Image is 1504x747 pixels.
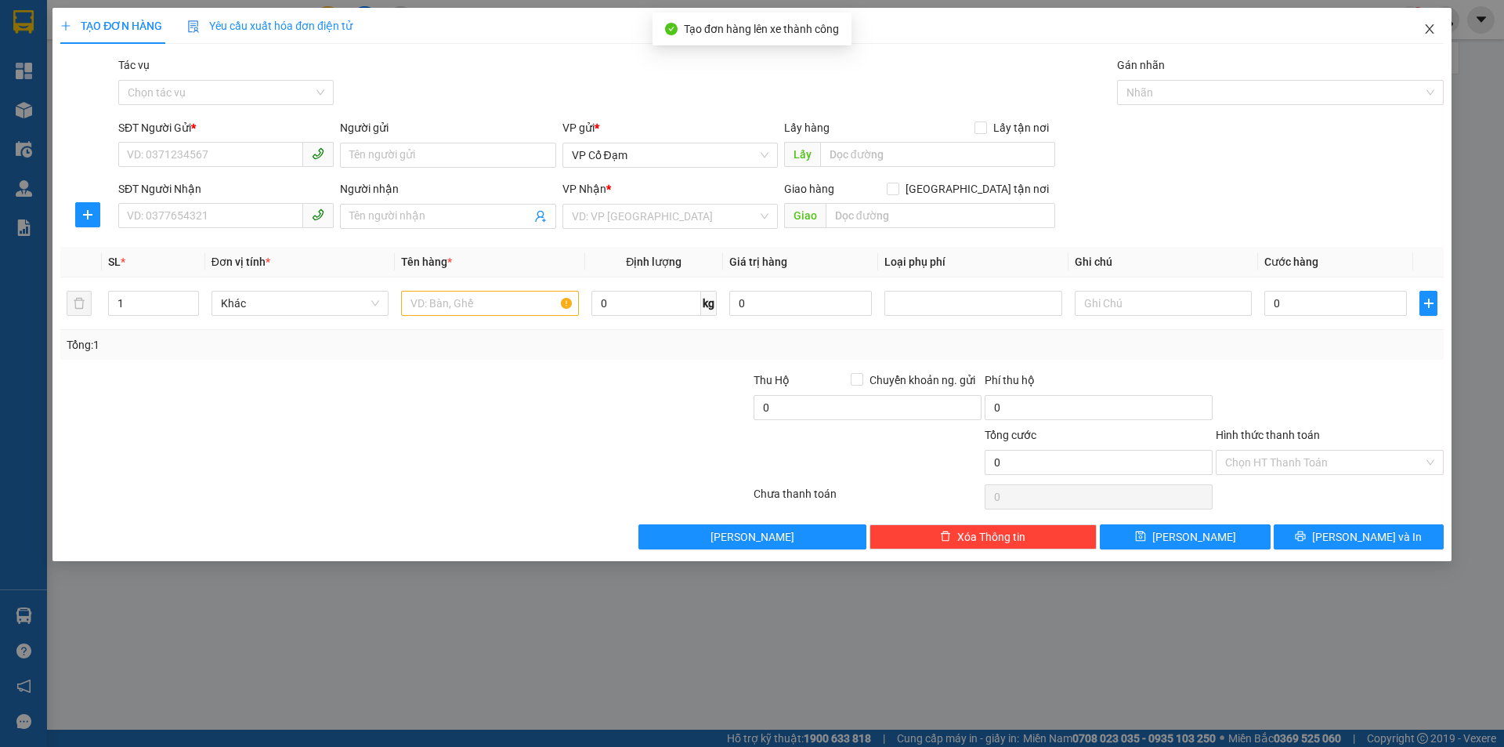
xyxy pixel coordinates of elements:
[572,143,768,167] span: VP Cổ Đạm
[312,147,324,160] span: phone
[108,256,121,268] span: SL
[701,291,717,316] span: kg
[401,256,452,268] span: Tên hàng
[1068,247,1258,277] th: Ghi chú
[710,528,794,546] span: [PERSON_NAME]
[340,180,555,198] div: Người nhận
[626,256,681,268] span: Định lượng
[729,256,787,268] span: Giá trị hàng
[665,23,678,35] span: check-circle
[76,209,99,221] span: plus
[1152,528,1236,546] span: [PERSON_NAME]
[118,180,334,198] div: SĐT Người Nhận
[985,372,1213,395] div: Phí thu hộ
[211,256,270,268] span: Đơn vị tính
[67,336,580,354] div: Tổng: 1
[221,292,379,315] span: Khác
[826,203,1055,228] input: Dọc đường
[1295,531,1306,543] span: printer
[1075,291,1252,316] input: Ghi Chú
[187,20,352,32] span: Yêu cầu xuất hóa đơn điện tử
[60,20,162,32] span: TẠO ĐƠN HÀNG
[940,531,951,543] span: delete
[784,142,820,167] span: Lấy
[784,203,826,228] span: Giao
[562,119,778,136] div: VP gửi
[1264,256,1318,268] span: Cước hàng
[67,291,92,316] button: delete
[340,119,555,136] div: Người gửi
[118,119,334,136] div: SĐT Người Gửi
[1408,8,1452,52] button: Close
[869,524,1097,549] button: deleteXóa Thông tin
[1135,531,1146,543] span: save
[878,247,1068,277] th: Loại phụ phí
[987,119,1055,136] span: Lấy tận nơi
[1419,291,1437,316] button: plus
[1274,524,1444,549] button: printer[PERSON_NAME] và In
[1100,524,1270,549] button: save[PERSON_NAME]
[1420,297,1436,310] span: plus
[1312,528,1422,546] span: [PERSON_NAME] và In
[187,20,200,33] img: icon
[60,20,71,31] span: plus
[863,372,982,389] span: Chuyển khoản ng. gửi
[118,59,150,71] label: Tác vụ
[784,121,830,134] span: Lấy hàng
[684,23,839,35] span: Tạo đơn hàng lên xe thành công
[957,528,1025,546] span: Xóa Thông tin
[75,202,100,227] button: plus
[820,142,1055,167] input: Dọc đường
[899,180,1055,198] span: [GEOGRAPHIC_DATA] tận nơi
[985,429,1036,441] span: Tổng cước
[752,485,983,513] div: Chưa thanh toán
[729,291,872,316] input: 0
[754,374,790,386] span: Thu Hộ
[784,183,834,195] span: Giao hàng
[562,183,606,195] span: VP Nhận
[534,210,547,223] span: user-add
[1216,429,1320,441] label: Hình thức thanh toán
[401,291,578,316] input: VD: Bàn, Ghế
[638,524,866,549] button: [PERSON_NAME]
[312,209,324,221] span: phone
[1117,59,1165,71] label: Gán nhãn
[1423,23,1436,35] span: close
